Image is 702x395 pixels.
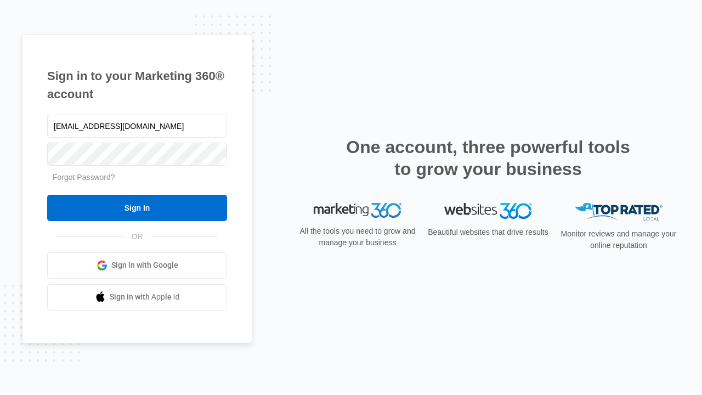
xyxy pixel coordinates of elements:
[47,252,227,279] a: Sign in with Google
[575,203,663,221] img: Top Rated Local
[47,284,227,311] a: Sign in with Apple Id
[124,231,151,242] span: OR
[111,259,178,271] span: Sign in with Google
[47,195,227,221] input: Sign In
[47,67,227,103] h1: Sign in to your Marketing 360® account
[557,228,680,251] p: Monitor reviews and manage your online reputation
[47,115,227,138] input: Email
[343,136,633,180] h2: One account, three powerful tools to grow your business
[296,225,419,249] p: All the tools you need to grow and manage your business
[314,203,401,218] img: Marketing 360
[427,227,550,238] p: Beautiful websites that drive results
[444,203,532,219] img: Websites 360
[110,291,180,303] span: Sign in with Apple Id
[53,173,115,182] a: Forgot Password?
